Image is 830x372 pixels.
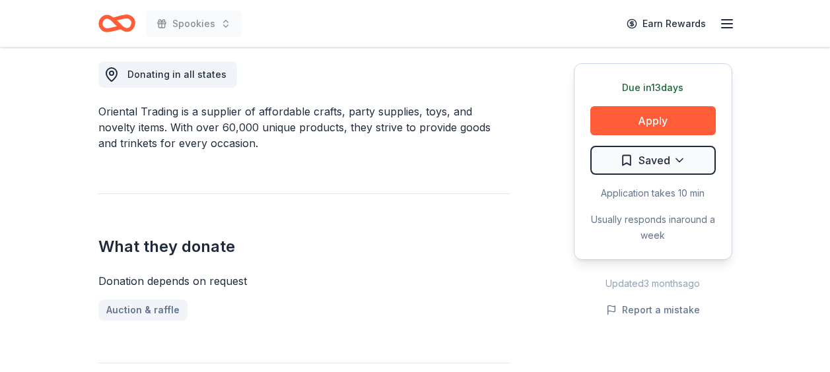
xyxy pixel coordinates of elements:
[590,185,716,201] div: Application takes 10 min
[127,69,226,80] span: Donating in all states
[172,16,215,32] span: Spookies
[590,80,716,96] div: Due in 13 days
[590,146,716,175] button: Saved
[590,212,716,243] div: Usually responds in around a week
[98,104,510,151] div: Oriental Trading is a supplier of affordable crafts, party supplies, toys, and novelty items. Wit...
[98,236,510,257] h2: What they donate
[639,152,670,169] span: Saved
[606,302,700,318] button: Report a mistake
[98,299,188,321] a: Auction & raffle
[146,11,242,37] button: Spookies
[98,273,510,289] div: Donation depends on request
[98,8,135,39] a: Home
[574,276,732,292] div: Updated 3 months ago
[590,106,716,135] button: Apply
[619,12,714,36] a: Earn Rewards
